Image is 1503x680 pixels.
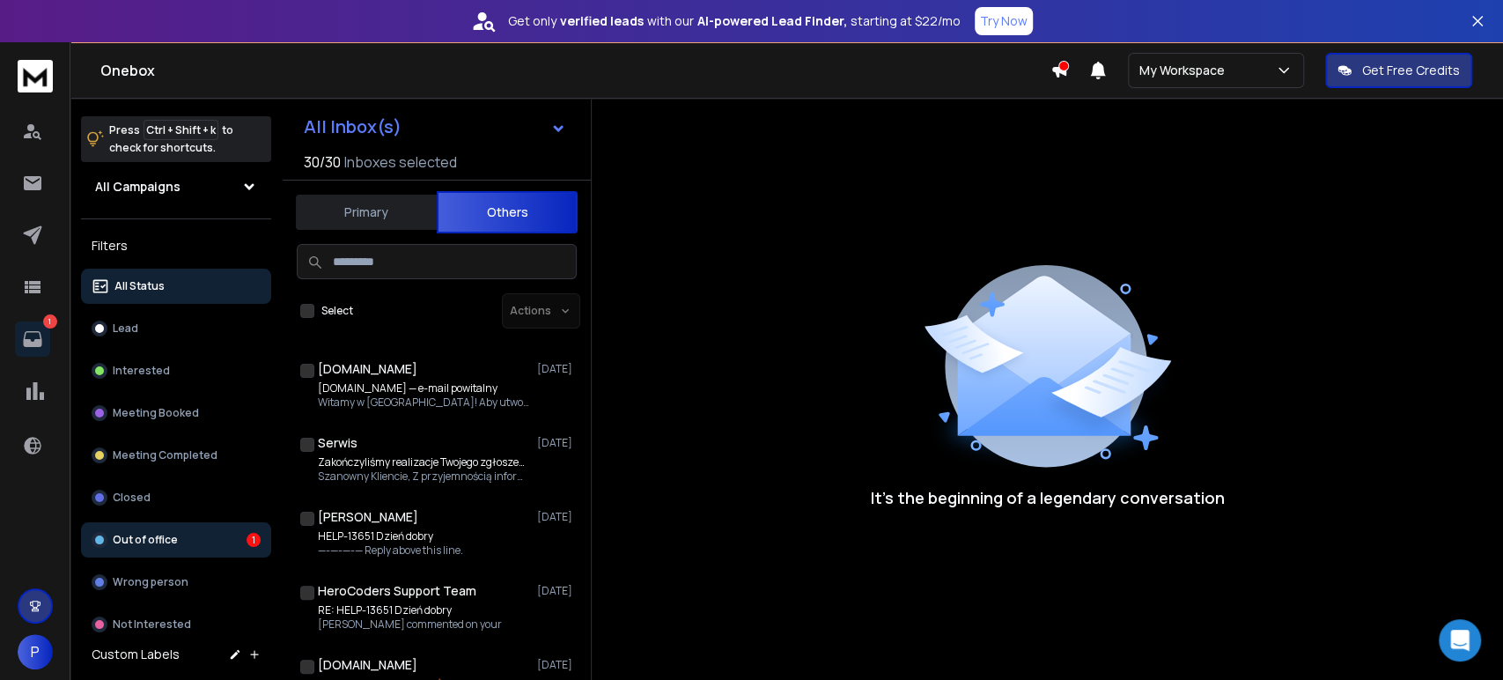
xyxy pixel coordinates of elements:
[81,169,271,204] button: All Campaigns
[537,436,577,450] p: [DATE]
[81,311,271,346] button: Lead
[318,529,463,543] p: HELP-13651 Dzień dobry
[318,543,463,558] p: —-—-—-— Reply above this line.
[537,584,577,598] p: [DATE]
[318,508,418,526] h1: [PERSON_NAME]
[318,434,357,452] h1: Serwis
[318,455,529,469] p: Zakończyliśmy realizacje Twojego zgłoszenia nr
[980,12,1028,30] p: Try Now
[92,646,180,663] h3: Custom Labels
[318,360,417,378] h1: [DOMAIN_NAME]
[247,533,261,547] div: 1
[81,480,271,515] button: Closed
[113,364,170,378] p: Interested
[321,304,353,318] label: Select
[81,438,271,473] button: Meeting Completed
[114,279,165,293] p: All Status
[537,510,577,524] p: [DATE]
[81,353,271,388] button: Interested
[113,322,138,336] p: Lead
[318,381,529,395] p: [DOMAIN_NAME] — e-mail powitalny
[18,634,53,669] button: P
[318,395,529,410] p: Witamy w [GEOGRAPHIC_DATA]! Aby utworzyć
[697,12,847,30] strong: AI-powered Lead Finder,
[113,575,188,589] p: Wrong person
[1362,62,1460,79] p: Get Free Credits
[81,269,271,304] button: All Status
[304,152,341,173] span: 30 / 30
[113,533,178,547] p: Out of office
[437,191,578,233] button: Others
[113,448,217,462] p: Meeting Completed
[871,485,1225,510] p: It’s the beginning of a legendary conversation
[95,178,181,196] h1: All Campaigns
[318,603,502,617] p: RE: HELP-13651 Dzień dobry
[1439,619,1481,662] div: Open Intercom Messenger
[318,656,417,674] h1: [DOMAIN_NAME]
[318,582,476,600] h1: HeroCoders Support Team
[113,406,199,420] p: Meeting Booked
[81,565,271,600] button: Wrong person
[1139,62,1232,79] p: My Workspace
[100,60,1050,81] h1: Onebox
[318,469,529,484] p: Szanowny Kliencie, Z przyjemnością informujemy,
[109,122,233,157] p: Press to check for shortcuts.
[113,617,191,632] p: Not Interested
[81,395,271,431] button: Meeting Booked
[975,7,1033,35] button: Try Now
[296,193,437,232] button: Primary
[318,617,502,632] p: [PERSON_NAME] commented on your
[144,120,218,140] span: Ctrl + Shift + k
[43,314,57,329] p: 1
[560,12,644,30] strong: verified leads
[537,658,577,672] p: [DATE]
[537,362,577,376] p: [DATE]
[344,152,457,173] h3: Inboxes selected
[1325,53,1472,88] button: Get Free Credits
[15,322,50,357] a: 1
[81,607,271,642] button: Not Interested
[290,109,580,144] button: All Inbox(s)
[18,60,53,92] img: logo
[81,522,271,558] button: Out of office1
[304,118,402,136] h1: All Inbox(s)
[113,491,151,505] p: Closed
[508,12,961,30] p: Get only with our starting at $22/mo
[81,233,271,258] h3: Filters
